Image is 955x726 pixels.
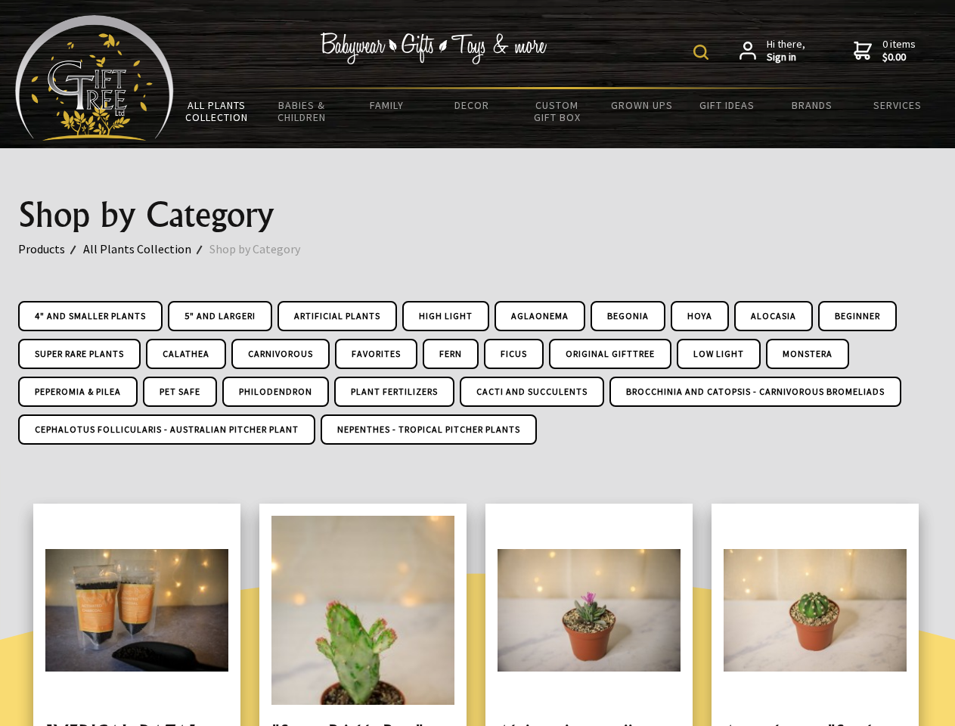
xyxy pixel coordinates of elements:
a: Babies & Children [259,89,345,133]
a: Cacti and Succulents [460,377,604,407]
a: All Plants Collection [174,89,259,133]
a: Decor [429,89,515,121]
a: Products [18,239,83,259]
a: Cephalotus Follicularis - Australian Pitcher Plant [18,414,315,445]
a: Carnivorous [231,339,330,369]
a: Grown Ups [600,89,685,121]
a: 5" and Larger! [168,301,272,331]
img: product search [693,45,708,60]
a: Hi there,Sign in [740,38,805,64]
a: Pet Safe [143,377,217,407]
a: Brands [770,89,855,121]
a: Shop by Category [209,239,318,259]
strong: Sign in [767,51,805,64]
h1: Shop by Category [18,197,938,233]
a: 0 items$0.00 [854,38,916,64]
a: Alocasia [734,301,813,331]
a: Nepenthes - Tropical Pitcher Plants [321,414,537,445]
a: Ficus [484,339,544,369]
a: All Plants Collection [83,239,209,259]
a: Original GiftTree [549,339,671,369]
a: Begonia [591,301,665,331]
strong: $0.00 [882,51,916,64]
a: Beginner [818,301,897,331]
a: Custom Gift Box [514,89,600,133]
a: Services [855,89,941,121]
a: 4" and Smaller Plants [18,301,163,331]
span: 0 items [882,37,916,64]
a: Peperomia & Pilea [18,377,138,407]
a: Calathea [146,339,226,369]
a: Monstera [766,339,849,369]
img: Babywear - Gifts - Toys & more [321,33,547,64]
a: Family [344,89,429,121]
a: Plant Fertilizers [334,377,454,407]
a: Low Light [677,339,761,369]
a: Super Rare Plants [18,339,141,369]
a: Gift Ideas [684,89,770,121]
a: Favorites [335,339,417,369]
a: Philodendron [222,377,329,407]
a: Hoya [671,301,729,331]
span: Hi there, [767,38,805,64]
a: High Light [402,301,489,331]
a: Fern [423,339,479,369]
a: Artificial Plants [278,301,397,331]
a: Brocchinia And Catopsis - Carnivorous Bromeliads [609,377,901,407]
a: Aglaonema [495,301,585,331]
img: Babyware - Gifts - Toys and more... [15,15,174,141]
